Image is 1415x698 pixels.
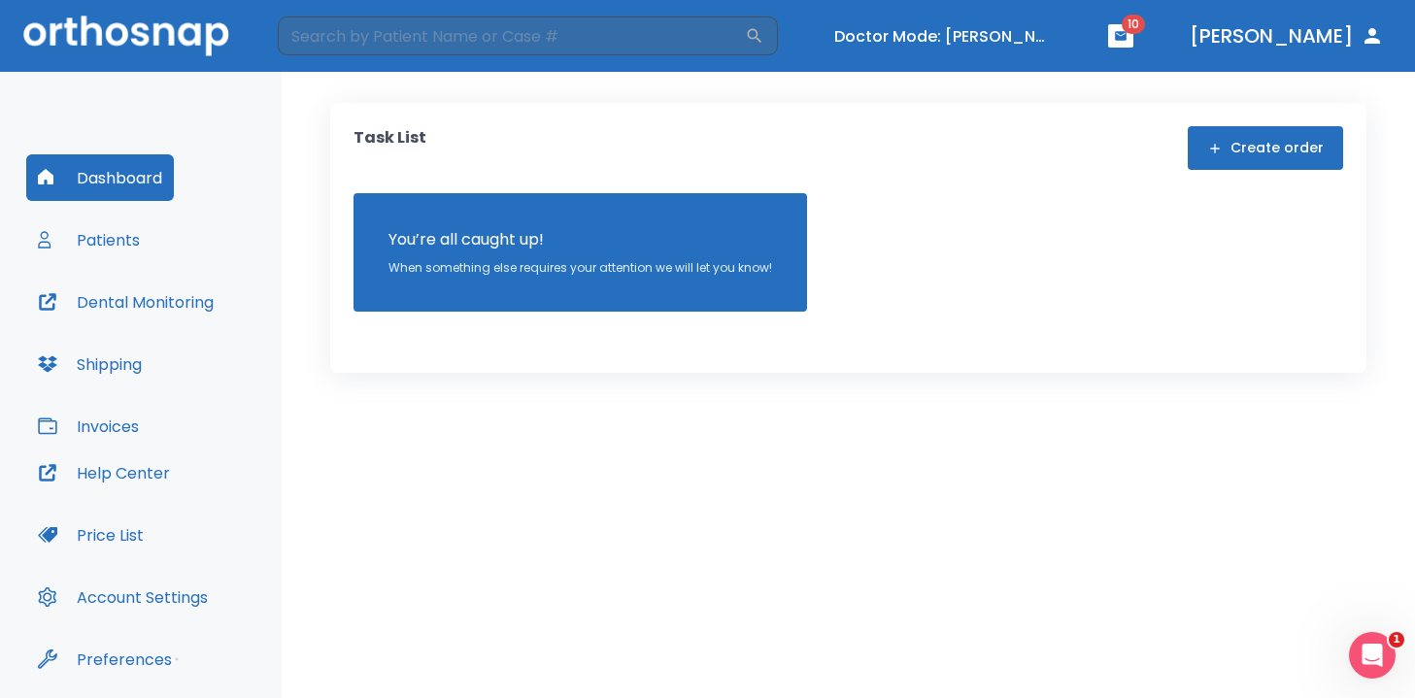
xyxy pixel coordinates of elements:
button: Preferences [26,636,184,682]
iframe: Intercom live chat [1349,632,1396,679]
img: Orthosnap [23,16,229,55]
button: [PERSON_NAME] [1182,18,1392,53]
input: Search by Patient Name or Case # [278,17,745,55]
span: 10 [1122,15,1145,34]
span: 1 [1389,632,1404,648]
button: Price List [26,512,155,558]
button: Dental Monitoring [26,279,225,325]
button: Shipping [26,341,153,387]
button: Dashboard [26,154,174,201]
div: Tooltip anchor [168,650,185,668]
button: Patients [26,216,152,263]
button: Help Center [26,449,182,496]
button: Invoices [26,403,151,449]
p: When something else requires your attention we will let you know! [388,259,772,277]
p: You’re all caught up! [388,228,772,251]
button: Create order [1188,126,1343,170]
button: Account Settings [26,574,219,620]
button: Doctor Mode: [PERSON_NAME] [826,20,1060,52]
p: Task List [354,126,426,170]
